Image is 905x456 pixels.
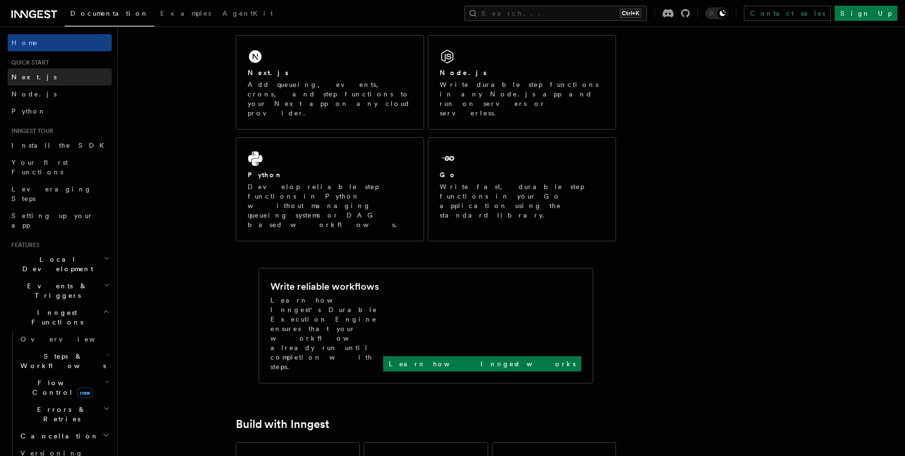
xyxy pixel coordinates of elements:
button: Events & Triggers [8,277,112,304]
a: Learn how Inngest works [383,356,581,371]
h2: Node.js [440,68,487,77]
h2: Write reliable workflows [270,280,379,293]
span: Node.js [11,90,57,98]
a: GoWrite fast, durable step functions in your Go application using the standard library. [428,137,616,241]
button: Search...Ctrl+K [464,6,647,21]
span: Your first Functions [11,159,68,176]
a: Documentation [65,3,154,27]
span: Events & Triggers [8,281,104,300]
span: Local Development [8,255,104,274]
a: Build with Inngest [236,418,329,431]
a: Next.jsAdd queueing, events, crons, and step functions to your Next app on any cloud provider. [236,35,424,130]
a: AgentKit [217,3,279,26]
span: new [77,388,93,398]
button: Toggle dark mode [705,8,728,19]
span: Features [8,241,39,249]
button: Local Development [8,251,112,277]
span: Examples [160,9,211,17]
span: Overview [20,335,118,343]
button: Flow Controlnew [17,374,112,401]
span: Home [11,38,38,47]
h2: Python [248,170,283,180]
span: Install the SDK [11,142,110,149]
a: Python [8,103,112,120]
button: Cancellation [17,427,112,445]
button: Steps & Workflows [17,348,112,374]
span: Inngest Functions [8,308,103,327]
a: Overview [17,331,112,348]
kbd: Ctrl+K [620,9,641,18]
a: Sign Up [835,6,897,21]
span: Python [11,107,46,115]
h2: Go [440,170,457,180]
span: Inngest tour [8,127,53,135]
span: Next.js [11,73,57,81]
a: Next.js [8,68,112,85]
span: Cancellation [17,431,99,441]
span: AgentKit [222,9,273,17]
a: Contact sales [744,6,831,21]
p: Add queueing, events, crons, and step functions to your Next app on any cloud provider. [248,80,412,118]
a: Home [8,34,112,51]
span: Quick start [8,59,49,66]
span: Leveraging Steps [11,185,92,202]
p: Write fast, durable step functions in your Go application using the standard library. [440,182,604,220]
span: Flow Control [17,378,105,397]
a: Node.js [8,85,112,103]
a: Your first Functions [8,154,112,180]
p: Develop reliable step functions in Python without managing queueing systems or DAG based workflows. [248,182,412,229]
span: Setting up your app [11,212,93,229]
p: Learn how Inngest's Durable Execution Engine ensures that your workflow already run until complet... [270,295,383,371]
a: Node.jsWrite durable step functions in any Node.js app and run on servers or serverless. [428,35,616,130]
p: Write durable step functions in any Node.js app and run on servers or serverless. [440,80,604,118]
span: Documentation [70,9,149,17]
span: Errors & Retries [17,405,103,424]
p: Learn how Inngest works [389,359,576,369]
button: Inngest Functions [8,304,112,331]
a: Install the SDK [8,137,112,154]
a: Setting up your app [8,207,112,234]
a: Examples [154,3,217,26]
a: PythonDevelop reliable step functions in Python without managing queueing systems or DAG based wo... [236,137,424,241]
span: Steps & Workflows [17,351,106,370]
a: Leveraging Steps [8,180,112,207]
button: Errors & Retries [17,401,112,427]
h2: Next.js [248,68,289,77]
